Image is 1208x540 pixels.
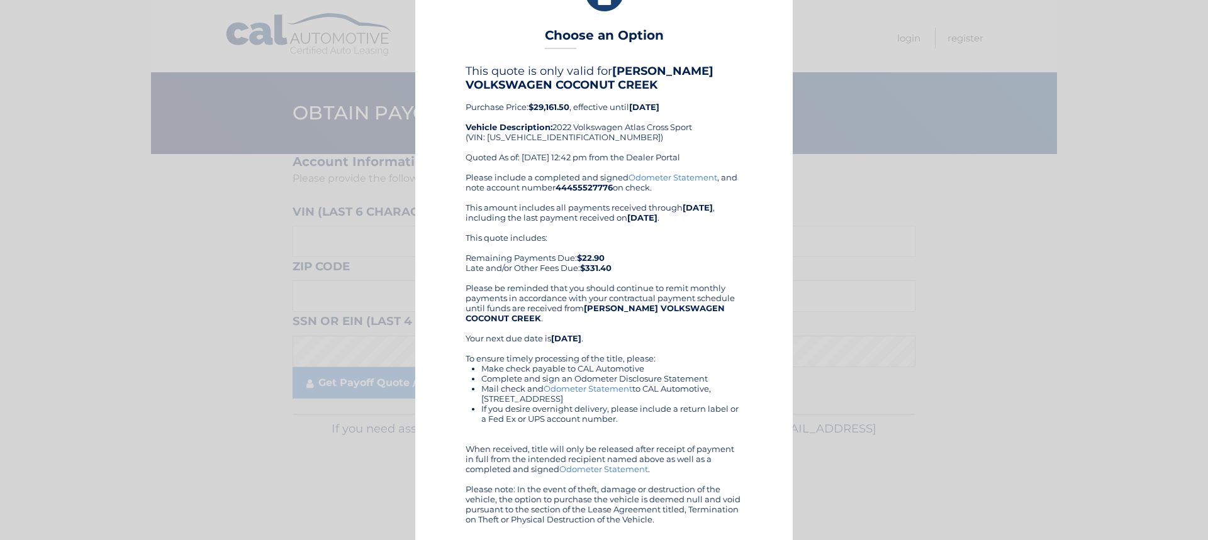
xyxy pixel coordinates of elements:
li: If you desire overnight delivery, please include a return label or a Fed Ex or UPS account number. [481,404,742,424]
b: [DATE] [627,212,657,223]
li: Complete and sign an Odometer Disclosure Statement [481,373,742,383]
b: [DATE] [683,202,713,212]
b: [DATE] [629,102,659,112]
b: [PERSON_NAME] VOLKSWAGEN COCONUT CREEK [466,64,713,92]
h4: This quote is only valid for [466,64,742,92]
b: $22.90 [577,253,605,263]
li: Mail check and to CAL Automotive, [STREET_ADDRESS] [481,383,742,404]
h3: Choose an Option [545,28,664,50]
b: [PERSON_NAME] VOLKSWAGEN COCONUT CREEK [466,303,725,323]
b: $331.40 [580,263,612,273]
div: Purchase Price: , effective until 2022 Volkswagen Atlas Cross Sport (VIN: [US_VEHICLE_IDENTIFICAT... [466,64,742,172]
a: Odometer Statement [629,172,717,182]
li: Make check payable to CAL Automotive [481,363,742,373]
a: Odometer Statement [544,383,632,394]
strong: Vehicle Description: [466,122,552,132]
div: This quote includes: Remaining Payments Due: Late and/or Other Fees Due: [466,233,742,273]
b: 44455527776 [556,182,613,192]
b: [DATE] [551,333,581,343]
b: $29,161.50 [528,102,569,112]
div: Please include a completed and signed , and note account number on check. This amount includes al... [466,172,742,524]
a: Odometer Statement [559,464,648,474]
